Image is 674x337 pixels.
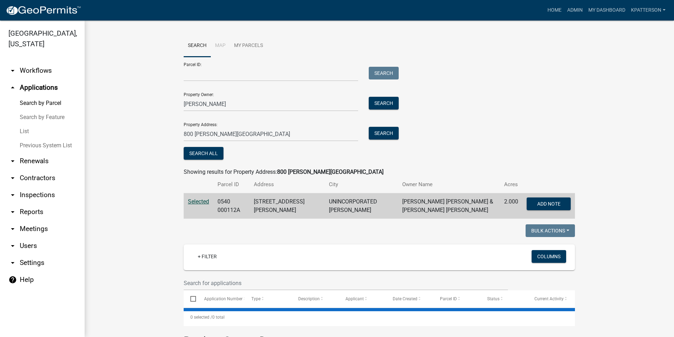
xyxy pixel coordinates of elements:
a: + Filter [192,250,222,263]
span: Parcel ID [440,296,457,301]
i: arrow_drop_down [8,225,17,233]
i: arrow_drop_down [8,174,17,182]
button: Search [369,97,399,110]
datatable-header-cell: Type [244,290,292,307]
datatable-header-cell: Parcel ID [433,290,480,307]
i: arrow_drop_down [8,66,17,75]
span: Status [487,296,500,301]
i: arrow_drop_down [8,191,17,199]
div: 0 total [184,308,575,326]
span: Description [298,296,320,301]
td: [PERSON_NAME] [PERSON_NAME] & [PERSON_NAME] [PERSON_NAME] [398,193,500,219]
span: Add Note [537,201,560,207]
a: Home [545,4,564,17]
a: My Parcels [230,35,267,57]
input: Search for applications [184,276,508,290]
datatable-header-cell: Application Number [197,290,244,307]
button: Search [369,127,399,140]
datatable-header-cell: Date Created [386,290,433,307]
a: KPATTERSON [628,4,668,17]
datatable-header-cell: Applicant [339,290,386,307]
th: Parcel ID [213,176,250,193]
span: Type [251,296,261,301]
i: arrow_drop_down [8,208,17,216]
i: help [8,276,17,284]
span: Date Created [393,296,417,301]
strong: 800 [PERSON_NAME][GEOGRAPHIC_DATA] [277,168,384,175]
i: arrow_drop_down [8,157,17,165]
a: My Dashboard [586,4,628,17]
td: [STREET_ADDRESS][PERSON_NAME] [250,193,325,219]
th: Acres [500,176,522,193]
button: Columns [532,250,566,263]
i: arrow_drop_up [8,83,17,92]
datatable-header-cell: Current Activity [528,290,575,307]
th: Address [250,176,325,193]
a: Search [184,35,211,57]
div: Showing results for Property Address: [184,168,575,176]
datatable-header-cell: Select [184,290,197,307]
td: UNINCORPORATED [PERSON_NAME] [325,193,398,219]
datatable-header-cell: Status [480,290,528,307]
th: City [325,176,398,193]
a: Selected [188,198,209,205]
button: Add Note [527,197,571,210]
th: Owner Name [398,176,500,193]
td: 2.000 [500,193,522,219]
span: 0 selected / [190,315,212,320]
a: Admin [564,4,586,17]
button: Search All [184,147,223,160]
i: arrow_drop_down [8,242,17,250]
button: Search [369,67,399,79]
td: 0540 000112A [213,193,250,219]
datatable-header-cell: Description [292,290,339,307]
span: Current Activity [534,296,564,301]
span: Applicant [345,296,364,301]
button: Bulk Actions [526,224,575,237]
span: Application Number [204,296,243,301]
i: arrow_drop_down [8,259,17,267]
